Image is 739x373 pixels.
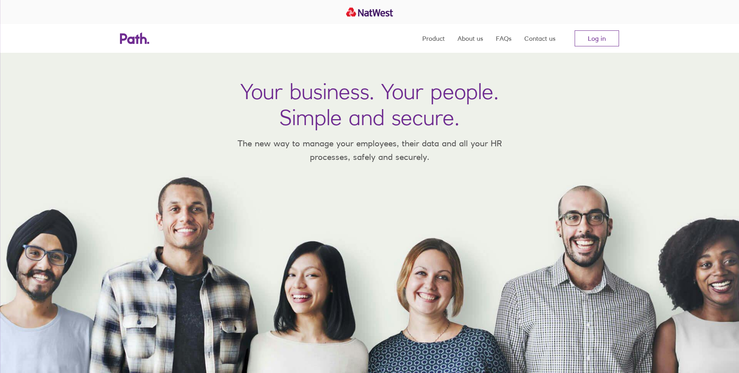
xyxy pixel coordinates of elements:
a: FAQs [496,24,511,53]
a: About us [457,24,483,53]
a: Contact us [524,24,555,53]
a: Log in [575,30,619,46]
h1: Your business. Your people. Simple and secure. [240,78,499,130]
a: Product [422,24,445,53]
p: The new way to manage your employees, their data and all your HR processes, safely and securely. [226,137,513,164]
